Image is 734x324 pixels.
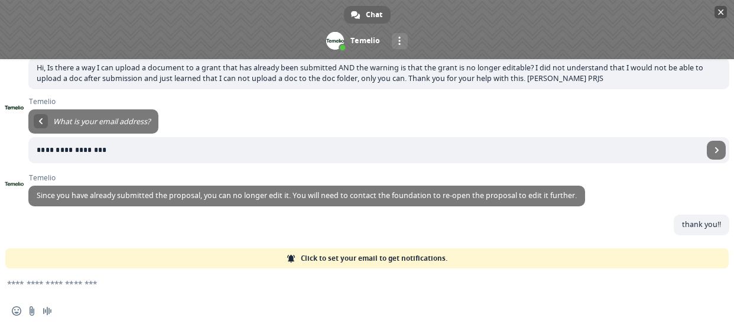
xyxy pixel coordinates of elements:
[12,306,21,316] span: Insert an emoji
[7,268,699,298] textarea: Compose your message...
[37,63,703,83] span: Hi, Is there a way I can upload a document to a grant that has already been submitted AND the war...
[301,248,447,268] span: Click to set your email to get notifications.
[53,116,150,127] span: What is your email address?
[344,6,391,24] a: Chat
[366,6,382,24] span: Chat
[714,6,727,18] span: Close chat
[43,306,52,316] span: Audio message
[28,137,703,163] input: Enter your email address...
[37,190,577,200] span: Since you have already submitted the proposal, you can no longer edit it. You will need to contac...
[28,174,585,182] span: Temelio
[682,219,721,229] span: thank you!!
[707,141,726,160] a: Send
[28,98,729,106] span: Temelio
[27,306,37,316] span: Send a file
